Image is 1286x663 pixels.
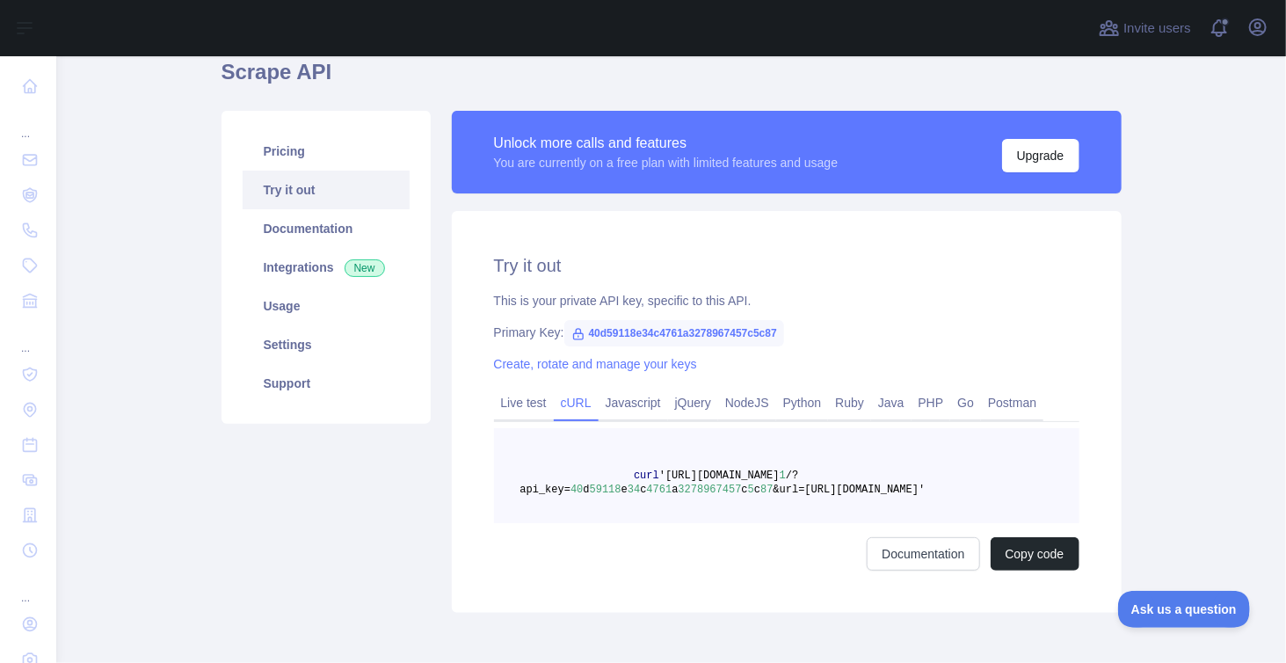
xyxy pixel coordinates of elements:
[243,209,410,248] a: Documentation
[345,259,385,277] span: New
[871,389,912,417] a: Java
[828,389,871,417] a: Ruby
[1123,18,1191,39] span: Invite users
[991,537,1079,571] button: Copy code
[679,484,742,496] span: 3278967457
[774,484,926,496] span: &url=[URL][DOMAIN_NAME]'
[668,389,718,417] a: jQuery
[494,357,697,371] a: Create, rotate and manage your keys
[590,484,621,496] span: 59118
[634,470,659,482] span: curl
[912,389,951,417] a: PHP
[494,324,1079,341] div: Primary Key:
[748,484,754,496] span: 5
[243,287,410,325] a: Usage
[494,253,1079,278] h2: Try it out
[584,484,590,496] span: d
[243,364,410,403] a: Support
[659,470,780,482] span: '[URL][DOMAIN_NAME]
[494,389,554,417] a: Live test
[640,484,646,496] span: c
[494,154,839,171] div: You are currently on a free plan with limited features and usage
[14,320,42,355] div: ...
[628,484,640,496] span: 34
[494,133,839,154] div: Unlock more calls and features
[222,58,1122,100] h1: Scrape API
[599,389,668,417] a: Javascript
[621,484,628,496] span: e
[950,389,981,417] a: Go
[554,389,599,417] a: cURL
[564,320,784,346] span: 40d59118e34c4761a3278967457c5c87
[672,484,678,496] span: a
[742,484,748,496] span: c
[14,106,42,141] div: ...
[1095,14,1195,42] button: Invite users
[754,484,760,496] span: c
[570,484,583,496] span: 40
[1118,591,1251,628] iframe: Toggle Customer Support
[981,389,1043,417] a: Postman
[494,292,1079,310] div: This is your private API key, specific to this API.
[14,570,42,605] div: ...
[867,537,979,571] a: Documentation
[776,389,829,417] a: Python
[243,325,410,364] a: Settings
[647,484,672,496] span: 4761
[1002,139,1079,172] button: Upgrade
[780,470,786,482] span: 1
[760,484,773,496] span: 87
[243,248,410,287] a: Integrations New
[243,171,410,209] a: Try it out
[718,389,776,417] a: NodeJS
[243,132,410,171] a: Pricing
